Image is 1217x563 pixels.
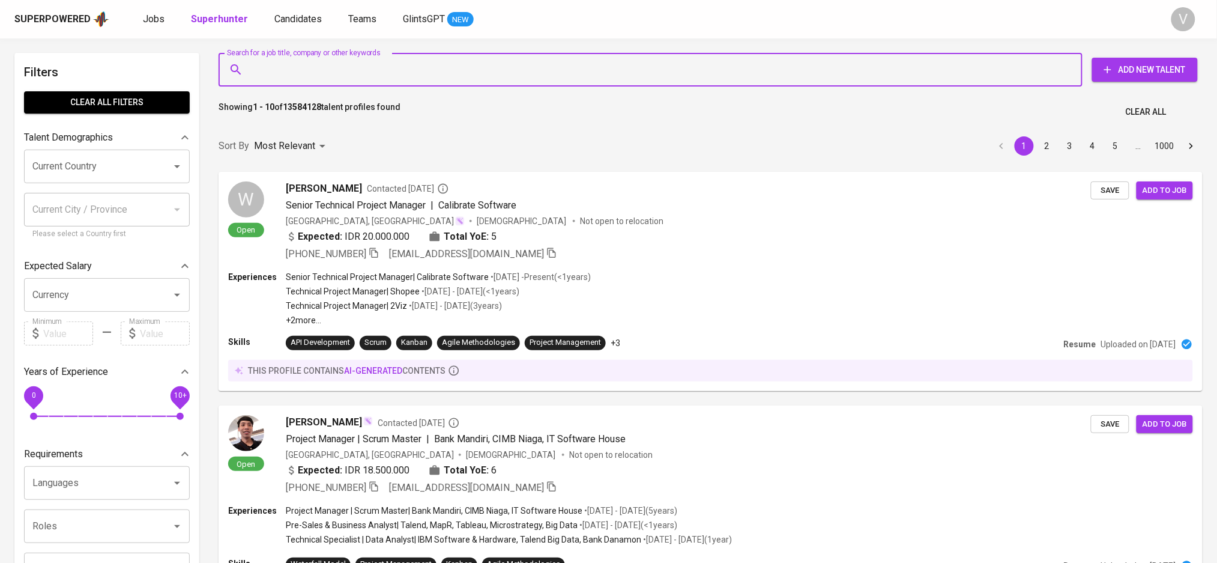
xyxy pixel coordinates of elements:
button: page 1 [1015,136,1034,156]
svg: By Batam recruiter [448,417,460,429]
p: • [DATE] - [DATE] ( <1 years ) [420,285,519,297]
img: app logo [93,10,109,28]
p: • [DATE] - [DATE] ( <1 years ) [578,519,677,531]
div: Expected Salary [24,254,190,278]
span: Clear All filters [34,95,180,110]
span: [PERSON_NAME] [286,415,362,430]
button: Add New Talent [1092,58,1198,82]
a: Teams [348,12,379,27]
span: Clear All [1126,105,1167,120]
button: Clear All filters [24,91,190,114]
b: Total YoE: [444,230,489,244]
p: • [DATE] - [DATE] ( 1 year ) [641,534,732,546]
p: Requirements [24,447,83,461]
p: Project Manager | Scrum Master | Bank Mandiri, CIMB Niaga, IT Software House [286,505,582,517]
div: IDR 20.000.000 [286,230,409,244]
b: 13584128 [283,102,321,112]
button: Open [169,158,186,175]
span: Open [232,459,261,469]
span: Save [1097,184,1123,198]
a: Jobs [143,12,167,27]
span: [EMAIL_ADDRESS][DOMAIN_NAME] [389,248,544,260]
span: AI-generated [344,366,402,376]
button: Go to page 1000 [1152,136,1178,156]
p: • [DATE] - Present ( <1 years ) [489,271,591,283]
div: Talent Demographics [24,126,190,150]
h6: Filters [24,62,190,82]
span: 6 [491,463,497,478]
p: • [DATE] - [DATE] ( 5 years ) [582,505,677,517]
p: Skills [228,336,286,348]
span: Add New Talent [1102,62,1188,78]
div: Superpowered [14,13,91,26]
div: API Development [291,337,350,348]
a: WOpen[PERSON_NAME]Contacted [DATE]Senior Technical Project Manager|Calibrate Software[GEOGRAPHIC_... [219,172,1203,391]
span: 0 [31,392,35,400]
span: Open [232,225,261,235]
p: +2 more ... [286,314,591,326]
div: [GEOGRAPHIC_DATA], [GEOGRAPHIC_DATA] [286,449,454,461]
div: V [1171,7,1195,31]
b: 1 - 10 [253,102,274,112]
button: Go to page 4 [1083,136,1102,156]
span: NEW [447,14,474,26]
div: Scrum [364,337,387,348]
input: Value [43,321,93,345]
span: | [426,432,429,446]
p: Showing of talent profiles found [219,101,400,123]
img: magic_wand.svg [455,216,465,226]
a: GlintsGPT NEW [403,12,474,27]
p: Years of Experience [24,365,108,379]
span: Save [1097,418,1123,431]
span: GlintsGPT [403,13,445,25]
span: Calibrate Software [438,199,516,211]
button: Add to job [1137,415,1193,434]
p: Experiences [228,505,286,517]
span: Candidates [274,13,322,25]
nav: pagination navigation [990,136,1203,156]
img: 16f553e4f7d02474eda5cd5b9a35f78f.jpeg [228,415,264,451]
span: Contacted [DATE] [367,183,449,195]
p: Expected Salary [24,259,92,273]
p: this profile contains contents [248,365,445,377]
span: | [430,198,433,213]
b: Expected: [298,463,342,478]
span: 10+ [174,392,186,400]
div: … [1129,140,1148,152]
p: Experiences [228,271,286,283]
span: Contacted [DATE] [378,417,460,429]
p: Senior Technical Project Manager | Calibrate Software [286,271,489,283]
p: Please select a Country first [32,228,181,240]
p: +3 [611,337,620,349]
a: Candidates [274,12,324,27]
button: Save [1091,181,1129,200]
p: Resume [1064,338,1096,350]
span: [EMAIL_ADDRESS][DOMAIN_NAME] [389,482,544,493]
b: Expected: [298,230,342,244]
button: Clear All [1121,101,1171,123]
button: Go to page 3 [1060,136,1080,156]
p: • [DATE] - [DATE] ( 3 years ) [407,300,502,312]
div: Agile Methodologies [442,337,515,348]
div: Years of Experience [24,360,190,384]
div: Kanban [401,337,427,348]
span: [DEMOGRAPHIC_DATA] [477,215,568,227]
p: Pre-Sales & Business Analyst | Talend, MapR, Tableau, Microstrategy, Big Data [286,519,578,531]
div: Project Management [530,337,601,348]
div: W [228,181,264,218]
div: Requirements [24,442,190,466]
b: Superhunter [191,13,248,25]
button: Open [169,475,186,491]
button: Add to job [1137,181,1193,200]
button: Open [169,518,186,535]
button: Open [169,287,186,303]
span: [DEMOGRAPHIC_DATA] [466,449,557,461]
p: Technical Project Manager | Shopee [286,285,420,297]
span: Bank Mandiri, CIMB Niaga, IT Software House [434,433,626,445]
span: Jobs [143,13,165,25]
span: 5 [491,230,497,244]
span: [PHONE_NUMBER] [286,482,366,493]
span: Add to job [1143,418,1187,431]
p: Sort By [219,139,249,153]
svg: By Batam recruiter [437,183,449,195]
